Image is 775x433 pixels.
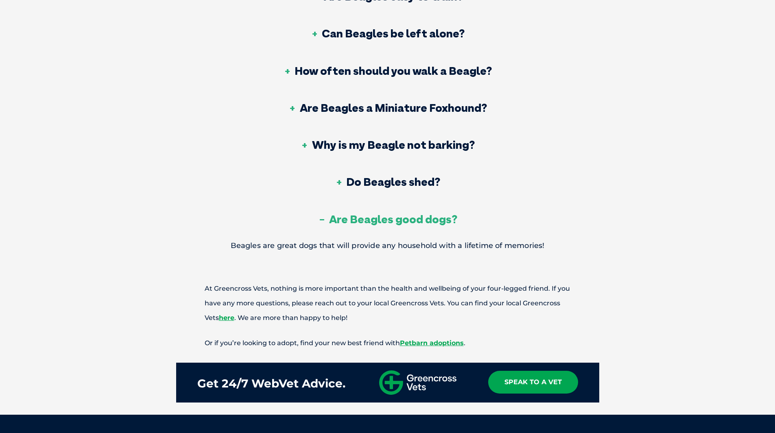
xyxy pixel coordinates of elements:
a: here [219,314,234,322]
p: At Greencross Vets, nothing is more important than the health and wellbeing of your four-legged f... [176,281,599,325]
a: Petbarn adoptions [400,339,464,347]
button: Search [759,37,767,45]
h3: Do Beagles shed? [335,176,440,187]
a: Speak To A Vet [488,371,578,394]
h3: Are Beagles a Miniature Foxhound? [288,102,487,113]
h3: How often should you walk a Beagle? [283,65,492,76]
h3: Are Beagles good dogs? [318,213,457,225]
p: Beagles are great dogs that will provide any household with a lifetime of memories! [216,238,559,253]
img: gxv-logo-horizontal.svg [379,370,456,395]
div: Get 24/7 WebVet Advice. [197,371,345,396]
h3: Can Beagles be left alone? [310,28,465,39]
p: Or if you’re looking to adopt, find your new best friend with . [176,336,599,350]
h3: Why is my Beagle not barking? [301,139,475,150]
